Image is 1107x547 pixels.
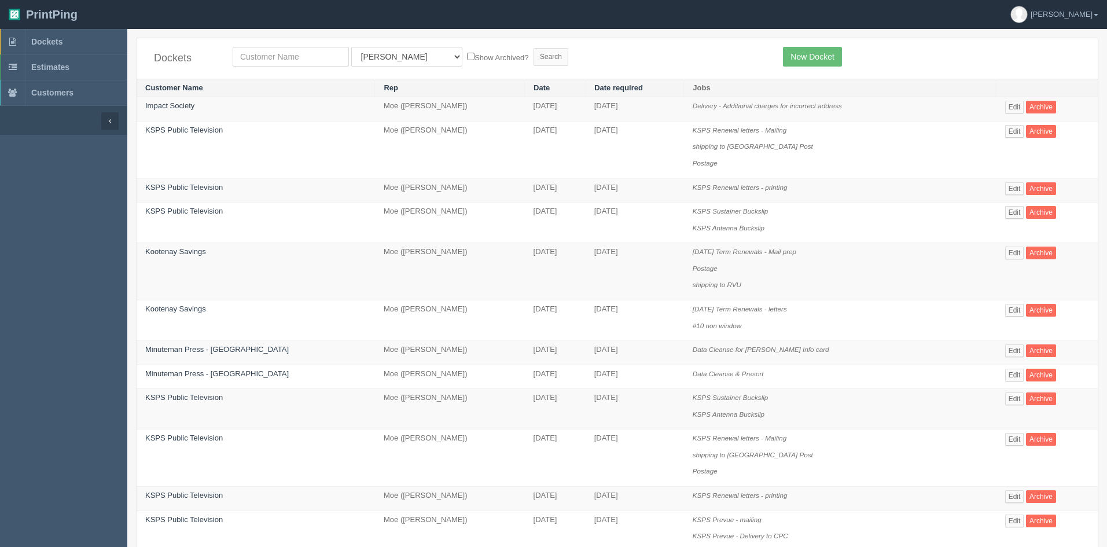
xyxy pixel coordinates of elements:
i: shipping to RVU [693,281,741,288]
td: [DATE] [525,300,586,340]
a: Edit [1005,392,1024,405]
span: Customers [31,88,73,97]
td: [DATE] [525,341,586,365]
td: Moe ([PERSON_NAME]) [375,487,525,511]
i: KSPS Sustainer Buckslip [693,207,768,215]
td: Moe ([PERSON_NAME]) [375,97,525,122]
a: KSPS Public Television [145,183,223,192]
a: Archive [1026,392,1056,405]
a: Kootenay Savings [145,304,206,313]
img: avatar_default-7531ab5dedf162e01f1e0bb0964e6a185e93c5c22dfe317fb01d7f8cd2b1632c.jpg [1011,6,1027,23]
td: [DATE] [525,487,586,511]
a: Archive [1026,369,1056,381]
input: Search [534,48,568,65]
a: Archive [1026,206,1056,219]
i: KSPS Sustainer Buckslip [693,394,768,401]
a: Edit [1005,101,1024,113]
a: KSPS Public Television [145,434,223,442]
td: [DATE] [525,97,586,122]
td: Moe ([PERSON_NAME]) [375,365,525,389]
i: Postage [693,159,718,167]
i: KSPS Antenna Buckslip [693,224,764,232]
td: Moe ([PERSON_NAME]) [375,203,525,243]
a: New Docket [783,47,841,67]
a: Archive [1026,344,1056,357]
td: Moe ([PERSON_NAME]) [375,341,525,365]
i: KSPS Antenna Buckslip [693,410,764,418]
td: [DATE] [586,300,684,340]
td: Moe ([PERSON_NAME]) [375,178,525,203]
i: shipping to [GEOGRAPHIC_DATA] Post [693,142,813,150]
input: Show Archived? [467,53,475,60]
a: KSPS Public Television [145,126,223,134]
a: Archive [1026,490,1056,503]
td: [DATE] [525,243,586,300]
td: [DATE] [586,243,684,300]
td: Moe ([PERSON_NAME]) [375,389,525,429]
td: [DATE] [525,365,586,389]
a: KSPS Public Television [145,491,223,500]
a: Edit [1005,304,1024,317]
td: [DATE] [586,341,684,365]
a: Edit [1005,206,1024,219]
i: KSPS Renewal letters - Mailing [693,126,786,134]
a: Date [534,83,550,92]
td: [DATE] [525,429,586,487]
input: Customer Name [233,47,349,67]
i: Postage [693,467,718,475]
a: Edit [1005,515,1024,527]
a: Archive [1026,101,1056,113]
i: KSPS Prevue - mailing [693,516,762,523]
td: [DATE] [586,121,684,178]
a: Archive [1026,304,1056,317]
i: shipping to [GEOGRAPHIC_DATA] Post [693,451,813,458]
i: KSPS Renewal letters - printing [693,183,788,191]
td: [DATE] [586,203,684,243]
td: [DATE] [525,203,586,243]
a: KSPS Public Television [145,207,223,215]
td: [DATE] [586,365,684,389]
span: Dockets [31,37,62,46]
label: Show Archived? [467,50,528,64]
i: KSPS Prevue - Delivery to CPC [693,532,788,539]
td: [DATE] [525,121,586,178]
i: [DATE] Term Renewals - letters [693,305,787,313]
td: Moe ([PERSON_NAME]) [375,300,525,340]
a: Rep [384,83,398,92]
a: Archive [1026,125,1056,138]
a: Edit [1005,182,1024,195]
td: [DATE] [525,178,586,203]
h4: Dockets [154,53,215,64]
i: KSPS Renewal letters - printing [693,491,788,499]
a: Impact Society [145,101,194,110]
th: Jobs [684,79,996,97]
i: Data Cleanse for [PERSON_NAME] Info card [693,346,829,353]
td: [DATE] [586,389,684,429]
a: Edit [1005,490,1024,503]
i: [DATE] Term Renewals - Mail prep [693,248,796,255]
i: KSPS Renewal letters - Mailing [693,434,786,442]
td: [DATE] [525,389,586,429]
i: Delivery - Additional charges for incorrect address [693,102,842,109]
a: Date required [594,83,643,92]
a: Archive [1026,433,1056,446]
a: Archive [1026,182,1056,195]
a: Minuteman Press - [GEOGRAPHIC_DATA] [145,345,289,354]
a: Edit [1005,247,1024,259]
td: [DATE] [586,97,684,122]
td: Moe ([PERSON_NAME]) [375,121,525,178]
i: Data Cleanse & Presort [693,370,764,377]
td: [DATE] [586,178,684,203]
a: Archive [1026,515,1056,527]
a: Edit [1005,369,1024,381]
a: Archive [1026,247,1056,259]
td: [DATE] [586,429,684,487]
i: Postage [693,265,718,272]
a: Edit [1005,125,1024,138]
td: Moe ([PERSON_NAME]) [375,429,525,487]
a: KSPS Public Television [145,393,223,402]
span: Estimates [31,63,69,72]
a: Customer Name [145,83,203,92]
td: [DATE] [586,487,684,511]
td: Moe ([PERSON_NAME]) [375,243,525,300]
